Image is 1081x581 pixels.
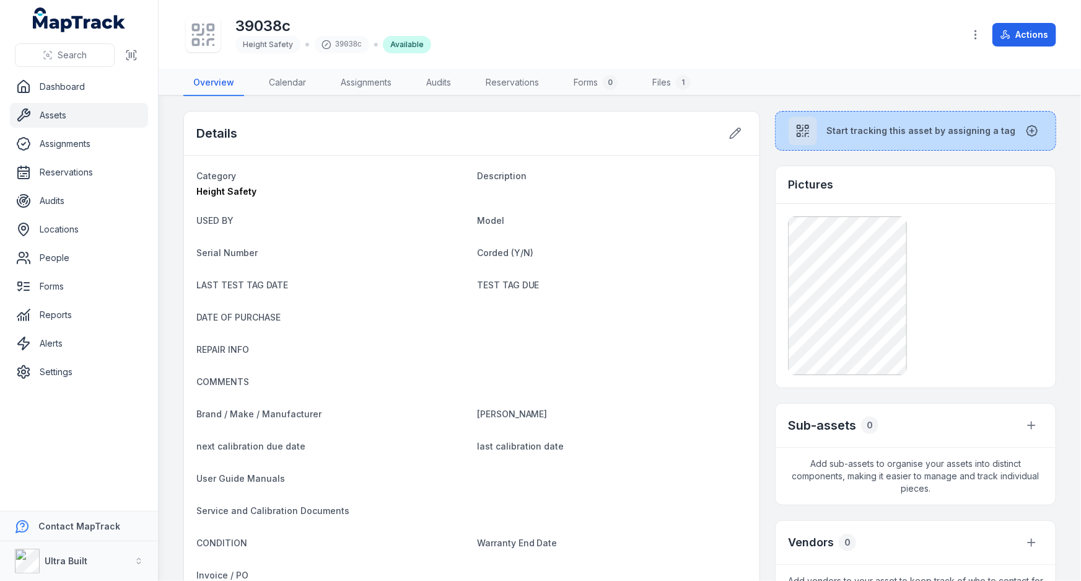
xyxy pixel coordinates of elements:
a: Alerts [10,331,148,356]
span: Category [196,171,236,181]
a: Settings [10,360,148,384]
div: 0 [603,75,618,90]
a: Assets [10,103,148,128]
a: Assignments [10,131,148,156]
a: Dashboard [10,74,148,99]
a: Forms0 [564,70,628,96]
span: REPAIR INFO [196,344,249,355]
a: Forms [10,274,148,299]
h1: 39038c [235,16,431,36]
span: Add sub-assets to organise your assets into distinct components, making it easier to manage and t... [776,448,1056,505]
span: User Guide Manuals [196,473,285,484]
span: Serial Number [196,247,258,258]
span: next calibration due date [196,441,305,451]
div: Available [383,36,431,53]
div: 1 [676,75,691,90]
button: Search [15,43,115,67]
button: Actions [992,23,1056,47]
strong: Contact MapTrack [38,521,120,531]
a: People [10,246,148,270]
strong: Ultra Built [45,556,87,566]
span: Brand / Make / Manufacturer [196,409,322,419]
div: 0 [839,534,856,551]
span: Height Safety [243,40,293,49]
h2: Sub-assets [788,417,856,434]
a: Overview [183,70,244,96]
span: LAST TEST TAG DATE [196,280,288,290]
h2: Details [196,125,237,142]
div: 39038c [314,36,369,53]
button: Start tracking this asset by assigning a tag [775,111,1056,151]
a: Calendar [259,70,316,96]
span: Height Safety [196,186,256,197]
a: Files1 [642,70,701,96]
a: Locations [10,217,148,242]
h3: Pictures [788,176,833,193]
span: Model [477,215,504,226]
a: Audits [10,188,148,213]
span: COMMENTS [196,376,249,387]
span: Invoice / PO [196,570,248,580]
a: MapTrack [33,7,126,32]
a: Reports [10,303,148,327]
span: last calibration date [477,441,564,451]
span: Start tracking this asset by assigning a tag [827,125,1016,137]
span: Description [477,171,527,181]
span: TEST TAG DUE [477,280,540,290]
div: 0 [861,417,878,434]
span: Warranty End Date [477,538,558,548]
span: USED BY [196,215,234,226]
a: Reservations [10,160,148,185]
h3: Vendors [788,534,834,551]
a: Reservations [476,70,549,96]
span: Service and Calibration Documents [196,505,349,516]
span: Search [58,49,87,61]
a: Audits [416,70,461,96]
a: Assignments [331,70,401,96]
span: CONDITION [196,538,247,548]
span: [PERSON_NAME] [477,409,548,419]
span: Corded (Y/N) [477,247,533,258]
span: DATE OF PURCHASE [196,312,281,322]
